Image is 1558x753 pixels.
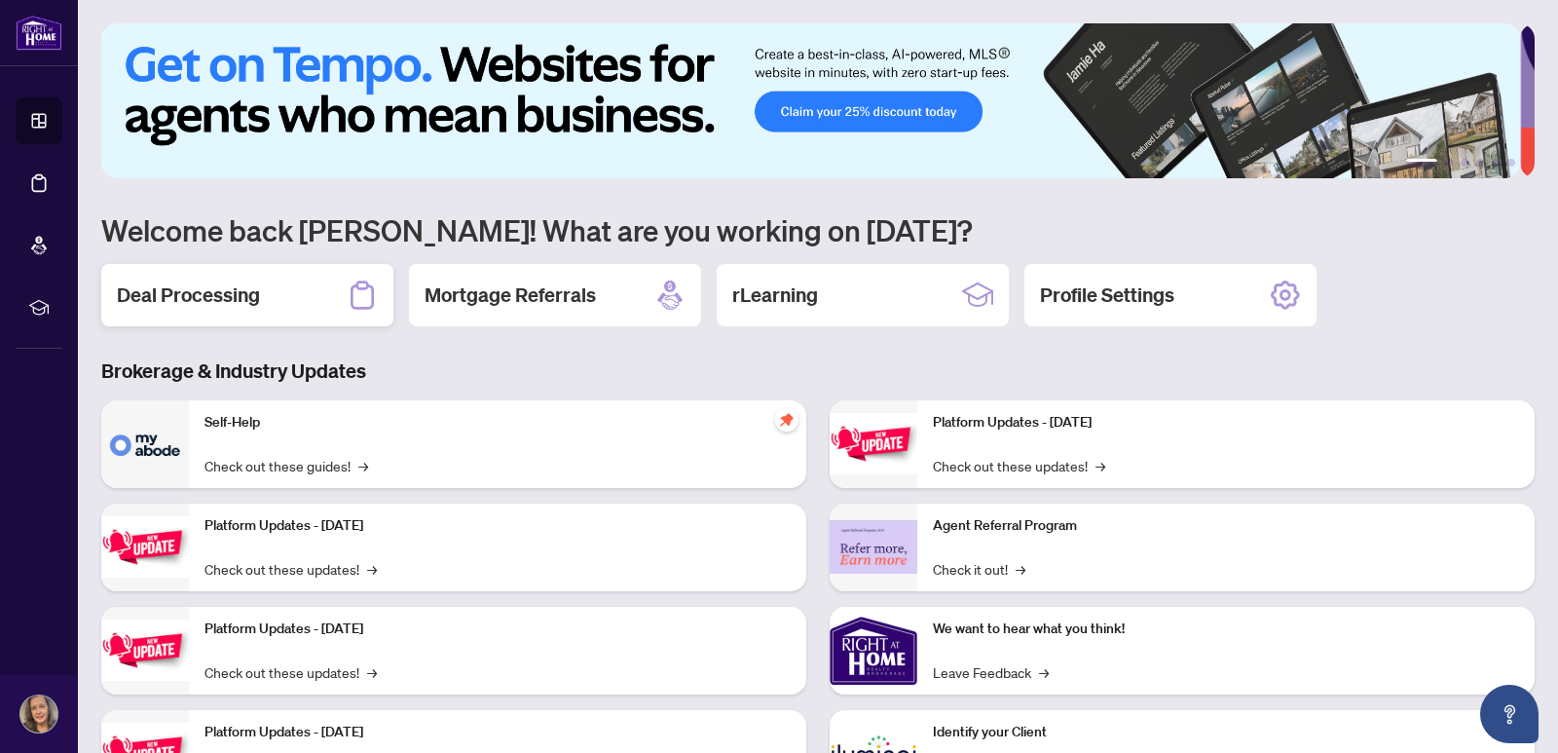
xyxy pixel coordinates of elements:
[1040,282,1174,309] h2: Profile Settings
[1039,661,1049,683] span: →
[933,661,1049,683] a: Leave Feedback→
[425,282,596,309] h2: Mortgage Referrals
[830,413,917,474] img: Platform Updates - June 23, 2025
[1507,159,1515,167] button: 6
[101,400,189,488] img: Self-Help
[1445,159,1453,167] button: 2
[1492,159,1500,167] button: 5
[933,722,1519,743] p: Identify your Client
[101,358,1535,385] h3: Brokerage & Industry Updates
[1406,159,1437,167] button: 1
[367,661,377,683] span: →
[204,412,791,433] p: Self-Help
[933,558,1025,580] a: Check it out!→
[101,620,189,681] img: Platform Updates - July 21, 2025
[367,558,377,580] span: →
[1480,685,1539,743] button: Open asap
[933,412,1519,433] p: Platform Updates - [DATE]
[775,408,798,432] span: pushpin
[933,455,1105,476] a: Check out these updates!→
[358,455,368,476] span: →
[204,558,377,580] a: Check out these updates!→
[204,661,377,683] a: Check out these updates!→
[830,520,917,574] img: Agent Referral Program
[101,211,1535,248] h1: Welcome back [PERSON_NAME]! What are you working on [DATE]?
[101,23,1520,178] img: Slide 0
[1461,159,1468,167] button: 3
[16,15,62,51] img: logo
[1016,558,1025,580] span: →
[1095,455,1105,476] span: →
[20,696,57,733] img: Profile Icon
[204,619,791,640] p: Platform Updates - [DATE]
[204,722,791,743] p: Platform Updates - [DATE]
[933,515,1519,537] p: Agent Referral Program
[933,619,1519,640] p: We want to hear what you think!
[830,607,917,695] img: We want to hear what you think!
[204,515,791,537] p: Platform Updates - [DATE]
[1476,159,1484,167] button: 4
[117,282,260,309] h2: Deal Processing
[204,455,368,476] a: Check out these guides!→
[732,282,818,309] h2: rLearning
[101,516,189,578] img: Platform Updates - September 16, 2025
